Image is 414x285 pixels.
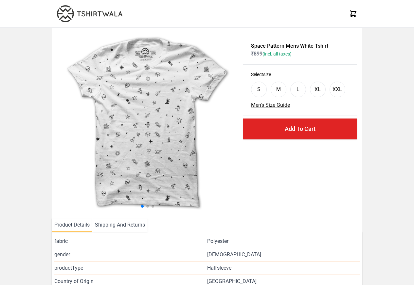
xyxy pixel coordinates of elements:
[243,119,357,139] button: Add To Cart
[207,264,231,272] span: Halfsleeve
[276,86,281,93] div: M
[333,86,342,93] div: XXL
[251,71,349,78] h3: Select size
[57,33,238,213] img: space.jpg
[297,86,299,93] div: L
[251,51,292,57] span: ₹ 899
[315,86,321,93] div: XL
[207,251,261,259] span: [DEMOGRAPHIC_DATA]
[52,218,92,232] li: Product Details
[251,42,349,50] h1: Space Pattern Mens White Tshirt
[207,237,228,245] span: Polyester
[251,101,290,109] button: Men's Size Guide
[262,51,292,56] span: (incl. all taxes)
[92,218,148,232] li: Shipping And Returns
[257,86,261,93] div: S
[54,251,207,259] span: gender
[54,237,207,245] span: fabric
[54,264,207,272] span: productType
[57,5,122,22] img: TW-LOGO-400-104.png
